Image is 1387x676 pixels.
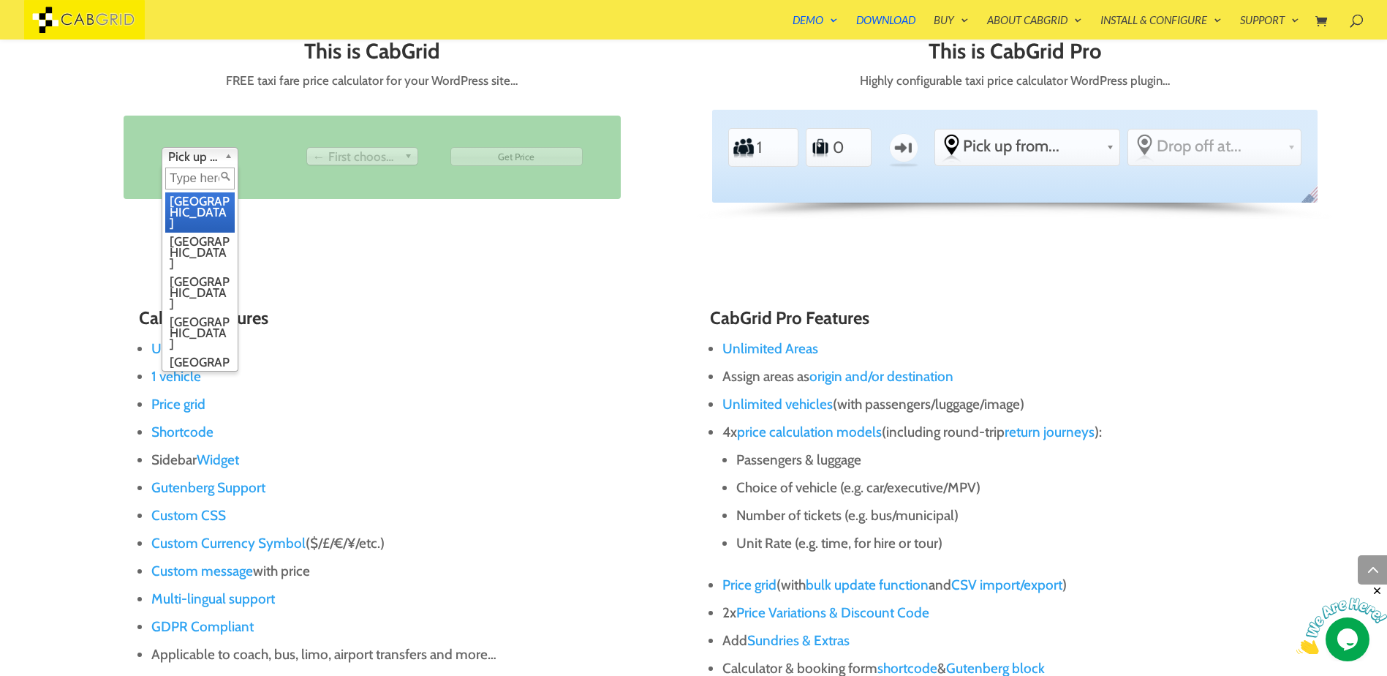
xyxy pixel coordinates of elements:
a: Custom Currency Symbol [151,535,306,552]
span: ← First choose pick up [313,148,398,165]
span: Pick up from [168,148,219,165]
p: Highly configurable taxi price calculator WordPress plugin… [712,70,1318,91]
a: Gutenberg Support [151,479,265,496]
input: Get Price [450,147,583,166]
input: Type here to filter list... [165,168,235,189]
li: 4x (including round-trip ): [722,418,1248,571]
a: Widget [197,451,239,468]
a: Price grid [151,396,205,413]
a: Unlimited Areas [722,340,818,357]
a: Support [1240,15,1299,40]
input: Number of Passengers [756,131,791,164]
a: bulk update function [806,577,929,593]
a: 1 vehicle [151,368,201,385]
label: Number of Suitcases [810,132,831,164]
h2: This is CabGrid [69,40,675,70]
a: Demo [793,15,838,40]
li: 2x [722,599,1248,627]
span: Pick up from... [963,136,1100,156]
li: Sidebar [151,446,677,474]
a: Sundries & Extras [747,632,850,649]
label: One-way [883,127,925,169]
a: Shortcode [151,424,213,440]
h3: CabGrid Features [139,309,677,335]
li: [GEOGRAPHIC_DATA] [165,273,235,313]
a: Custom CSS [151,507,226,524]
a: Install & Configure [1100,15,1222,40]
a: CSV import/export [951,577,1062,593]
a: Multi-lingual support [151,590,275,607]
li: [GEOGRAPHIC_DATA] [165,313,235,353]
input: Number of Suitcases [832,131,867,164]
p: FREE taxi fare price calculator for your WordPress site… [69,70,675,91]
a: About CabGrid [987,15,1082,40]
li: Number of tickets (e.g. bus/municipal) [736,502,1248,530]
a: Unlimited vehicles [722,396,833,413]
span: Drop off at... [1157,136,1282,156]
li: Passengers & luggage [736,446,1248,474]
div: Select the place the destination address is within [1128,129,1301,162]
div: Drop off [306,147,418,165]
a: CabGrid Taxi Plugin [24,10,145,26]
a: Custom message [151,563,253,579]
h3: CabGrid Pro Features [710,309,1248,335]
h2: This is CabGrid Pro [712,40,1318,70]
li: ($/£/€/¥/etc.) [151,530,677,557]
a: GDPR Compliant [151,618,254,635]
a: origin and/or destination [809,368,953,385]
div: Select the place the starting address falls within [935,129,1119,162]
iframe: chat widget [1296,585,1387,654]
li: [GEOGRAPHIC_DATA] [165,353,235,394]
li: Assign areas as [722,363,1248,391]
a: Download [856,15,915,40]
a: Price Variations & Discount Code [736,604,929,621]
label: Number of Passengers [733,132,755,164]
a: Up to 10 areas [151,340,236,357]
li: Add [722,627,1248,655]
li: Choice of vehicle (e.g. car/executive/MPV) [736,474,1248,502]
a: Price grid [722,577,776,593]
li: (with passengers/luggage/image) [722,391,1248,418]
li: (with and ) [722,571,1248,599]
a: return journeys [1005,424,1095,440]
div: Pick up [162,147,238,165]
li: Unit Rate (e.g. time, for hire or tour) [736,530,1248,557]
li: Applicable to coach, bus, limo, airport transfers and more… [151,641,677,669]
li: with price [151,557,677,585]
li: [GEOGRAPHIC_DATA] [165,192,235,233]
a: price calculation models [737,424,882,440]
span: English [1298,184,1328,215]
li: [GEOGRAPHIC_DATA] [165,233,235,273]
a: Buy [934,15,969,40]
